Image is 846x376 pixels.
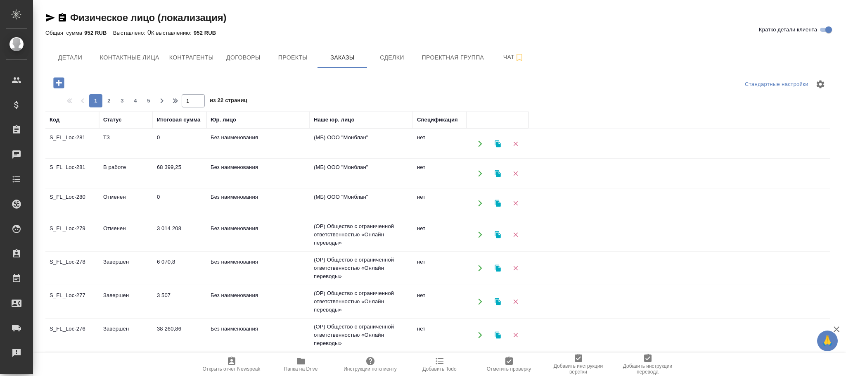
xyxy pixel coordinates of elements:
[544,353,613,376] button: Добавить инструкции верстки
[507,195,524,212] button: Удалить
[194,30,222,36] p: 952 RUB
[153,129,206,158] td: 0
[310,285,413,318] td: (OP) Общество с ограниченной ответственностью «Онлайн переводы»
[474,353,544,376] button: Отметить проверку
[99,287,153,316] td: Завершен
[507,293,524,310] button: Удалить
[549,363,608,375] span: Добавить инструкции верстки
[310,129,413,158] td: (МБ) ООО "Монблан"
[820,332,834,350] span: 🙏
[153,220,206,249] td: 3 014 208
[153,189,206,218] td: 0
[817,331,838,351] button: 🙏
[99,321,153,350] td: Завершен
[99,189,153,218] td: Отменен
[273,52,313,63] span: Проекты
[102,97,116,105] span: 2
[507,226,524,243] button: Удалить
[810,74,830,94] span: Настроить таблицу
[116,94,129,107] button: 3
[70,12,226,23] a: Физическое лицо (локализация)
[102,94,116,107] button: 2
[99,129,153,158] td: ТЗ
[45,13,55,23] button: Скопировать ссылку для ЯМессенджера
[47,74,70,91] button: Добавить проект
[113,30,147,36] p: Выставлено:
[472,135,488,152] button: Открыть
[472,260,488,277] button: Открыть
[57,13,67,23] button: Скопировать ссылку
[422,366,456,372] span: Добавить Todo
[50,52,90,63] span: Детали
[336,353,405,376] button: Инструкции по клиенту
[151,30,194,36] p: К выставлению:
[45,220,99,249] td: S_FL_Loc-279
[99,254,153,283] td: Завершен
[759,26,817,34] span: Кратко детали клиента
[743,78,810,91] div: split button
[413,189,467,218] td: нет
[210,95,247,107] span: из 22 страниц
[153,321,206,350] td: 38 260,86
[618,363,678,375] span: Добавить инструкции перевода
[310,319,413,352] td: (OP) Общество с ограниченной ответственностью «Онлайн переводы»
[507,165,524,182] button: Удалить
[266,353,336,376] button: Папка на Drive
[142,97,155,105] span: 5
[514,52,524,62] svg: Подписаться
[197,353,266,376] button: Открыть отчет Newspeak
[99,220,153,249] td: Отменен
[206,287,310,316] td: Без наименования
[310,252,413,285] td: (OP) Общество с ограниченной ответственностью «Онлайн переводы»
[489,260,506,277] button: Клонировать
[45,189,99,218] td: S_FL_Loc-280
[489,165,506,182] button: Клонировать
[413,129,467,158] td: нет
[422,52,484,63] span: Проектная группа
[206,254,310,283] td: Без наименования
[50,116,59,124] div: Код
[153,287,206,316] td: 3 507
[472,226,488,243] button: Открыть
[372,52,412,63] span: Сделки
[99,159,153,188] td: В работе
[206,159,310,188] td: Без наименования
[489,195,506,212] button: Клонировать
[472,293,488,310] button: Открыть
[211,116,236,124] div: Юр. лицо
[84,30,113,36] p: 952 RUB
[507,327,524,344] button: Удалить
[487,366,531,372] span: Отметить проверку
[103,116,122,124] div: Статус
[413,159,467,188] td: нет
[472,327,488,344] button: Открыть
[417,116,458,124] div: Спецификация
[142,94,155,107] button: 5
[489,327,506,344] button: Клонировать
[100,52,159,63] span: Контактные лица
[284,366,318,372] span: Папка на Drive
[413,287,467,316] td: нет
[116,97,129,105] span: 3
[413,321,467,350] td: нет
[489,226,506,243] button: Клонировать
[45,254,99,283] td: S_FL_Loc-278
[223,52,263,63] span: Договоры
[507,135,524,152] button: Удалить
[489,135,506,152] button: Клонировать
[45,30,84,36] p: Общая сумма
[413,254,467,283] td: нет
[405,353,474,376] button: Добавить Todo
[129,94,142,107] button: 4
[153,254,206,283] td: 6 070,8
[310,159,413,188] td: (МБ) ООО "Монблан"
[413,220,467,249] td: нет
[169,52,214,63] span: Контрагенты
[45,287,99,316] td: S_FL_Loc-277
[310,189,413,218] td: (МБ) ООО "Монблан"
[322,52,362,63] span: Заказы
[344,366,397,372] span: Инструкции по клиенту
[129,97,142,105] span: 4
[314,116,355,124] div: Наше юр. лицо
[613,353,682,376] button: Добавить инструкции перевода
